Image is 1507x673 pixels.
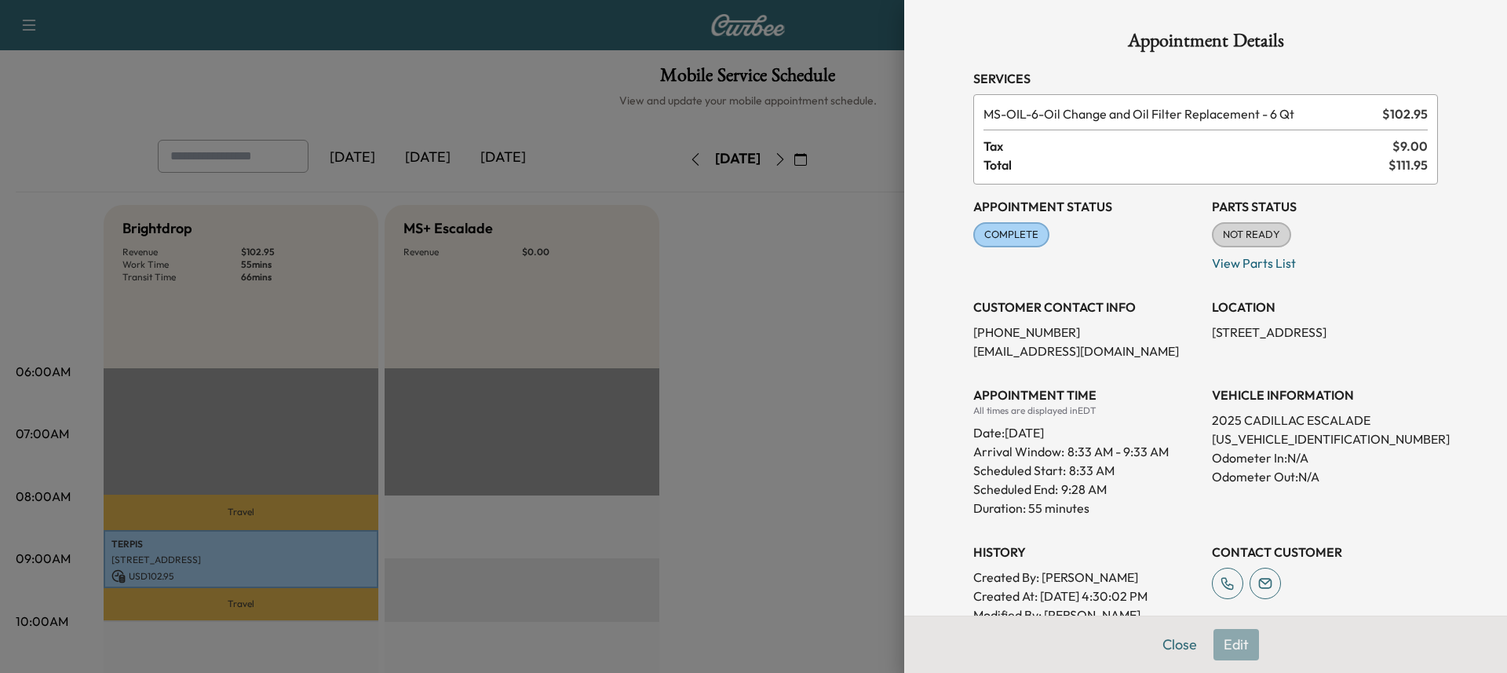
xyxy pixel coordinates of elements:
span: $ 9.00 [1392,137,1428,155]
span: COMPLETE [975,227,1048,243]
p: Odometer Out: N/A [1212,467,1438,486]
h3: History [973,543,1199,561]
span: $ 111.95 [1388,155,1428,174]
h3: CUSTOMER CONTACT INFO [973,298,1199,316]
span: Oil Change and Oil Filter Replacement - 6 Qt [983,104,1376,123]
p: Created At : [DATE] 4:30:02 PM [973,587,1199,605]
span: NOT READY [1213,227,1290,243]
h3: LOCATION [1212,298,1438,316]
p: [US_VEHICLE_IDENTIFICATION_NUMBER] [1212,430,1438,448]
div: Date: [DATE] [973,417,1199,442]
p: 2025 CADILLAC ESCALADE [1212,411,1438,430]
h3: Appointment Status [973,197,1199,216]
p: Modified By : [PERSON_NAME] [973,605,1199,624]
h3: CONTACT CUSTOMER [1212,543,1438,561]
p: Odometer In: N/A [1212,448,1438,467]
h1: Appointment Details [973,31,1438,57]
p: Scheduled Start: [973,461,1066,480]
p: Arrival Window: [973,442,1199,461]
button: Close [1152,629,1207,660]
span: Tax [983,137,1392,155]
h3: APPOINTMENT TIME [973,386,1199,404]
span: Total [983,155,1388,174]
p: [EMAIL_ADDRESS][DOMAIN_NAME] [973,342,1199,360]
p: 9:28 AM [1061,480,1107,499]
span: 8:33 AM - 9:33 AM [1067,442,1169,461]
h3: Services [973,69,1438,88]
h3: Parts Status [1212,197,1438,216]
span: $ 102.95 [1382,104,1428,123]
p: [STREET_ADDRESS] [1212,323,1438,342]
p: 8:33 AM [1069,461,1115,480]
div: All times are displayed in EDT [973,404,1199,417]
h3: VEHICLE INFORMATION [1212,386,1438,404]
p: Scheduled End: [973,480,1058,499]
p: Created By : [PERSON_NAME] [973,568,1199,587]
p: Duration: 55 minutes [973,499,1199,518]
p: [PHONE_NUMBER] [973,323,1199,342]
p: View Parts List [1212,247,1438,272]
